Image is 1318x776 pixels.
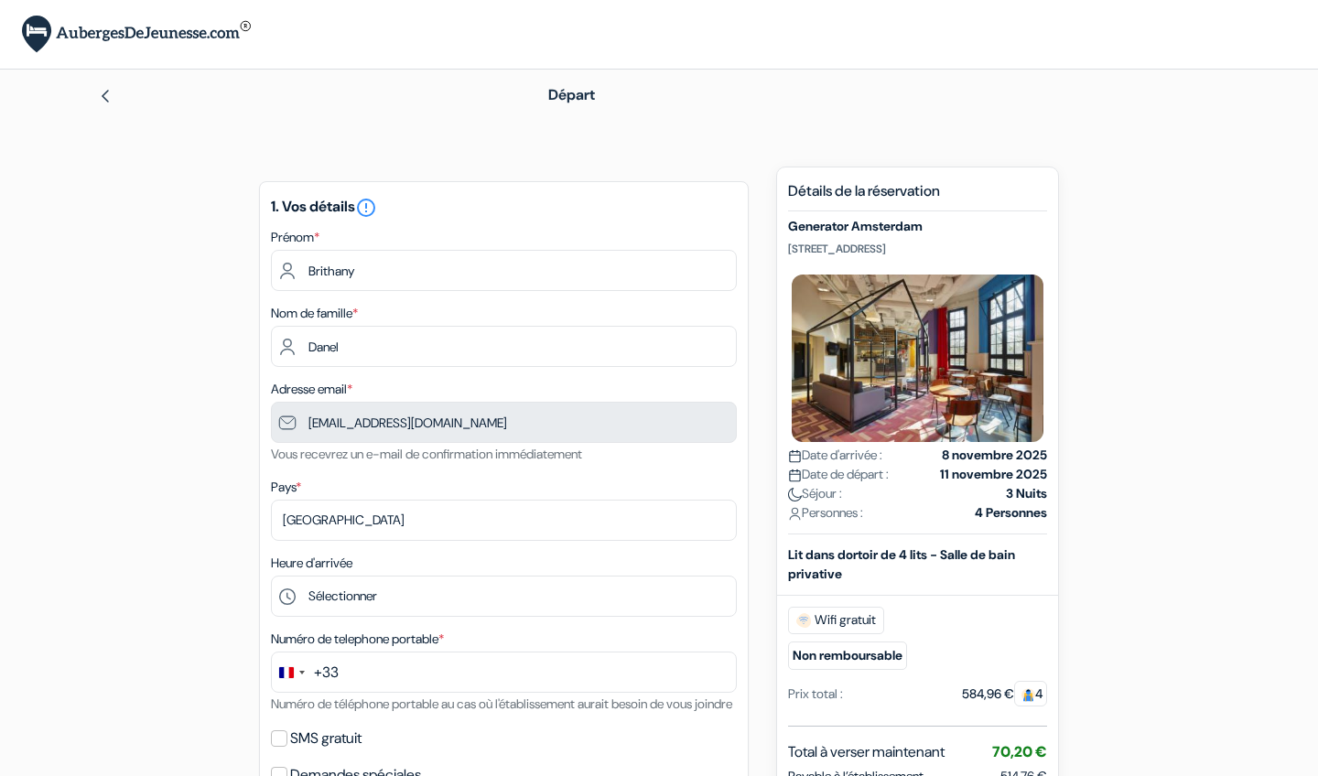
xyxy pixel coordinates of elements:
h5: Détails de la réservation [788,182,1047,211]
img: calendar.svg [788,449,802,463]
h5: Generator Amsterdam [788,219,1047,234]
strong: 11 novembre 2025 [940,465,1047,484]
span: Wifi gratuit [788,607,884,634]
span: 4 [1014,681,1047,706]
input: Entrez votre prénom [271,250,737,291]
img: left_arrow.svg [98,89,113,103]
small: Vous recevrez un e-mail de confirmation immédiatement [271,446,582,462]
label: Pays [271,478,301,497]
a: error_outline [355,197,377,216]
strong: 4 Personnes [975,503,1047,523]
label: Prénom [271,228,319,247]
input: Entrer adresse e-mail [271,402,737,443]
strong: 3 Nuits [1006,484,1047,503]
div: 584,96 € [962,684,1047,704]
span: Personnes : [788,503,863,523]
span: Total à verser maintenant [788,741,945,763]
span: Départ [548,85,595,104]
div: Prix total : [788,684,843,704]
img: guest.svg [1021,688,1035,702]
img: moon.svg [788,488,802,501]
span: Date de départ : [788,465,889,484]
small: Numéro de téléphone portable au cas où l'établissement aurait besoin de vous joindre [271,695,732,712]
label: Adresse email [271,380,352,399]
p: [STREET_ADDRESS] [788,242,1047,256]
small: Non remboursable [788,641,907,670]
div: +33 [314,662,339,684]
h5: 1. Vos détails [271,197,737,219]
span: Date d'arrivée : [788,446,882,465]
label: Nom de famille [271,304,358,323]
button: Change country, selected France (+33) [272,652,339,692]
img: calendar.svg [788,469,802,482]
span: 70,20 € [992,742,1047,761]
label: Heure d'arrivée [271,554,352,573]
i: error_outline [355,197,377,219]
img: free_wifi.svg [796,613,811,628]
b: Lit dans dortoir de 4 lits - Salle de bain privative [788,546,1015,582]
label: SMS gratuit [290,726,362,751]
input: Entrer le nom de famille [271,326,737,367]
strong: 8 novembre 2025 [942,446,1047,465]
img: user_icon.svg [788,507,802,521]
img: AubergesDeJeunesse.com [22,16,251,53]
label: Numéro de telephone portable [271,630,444,649]
span: Séjour : [788,484,842,503]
